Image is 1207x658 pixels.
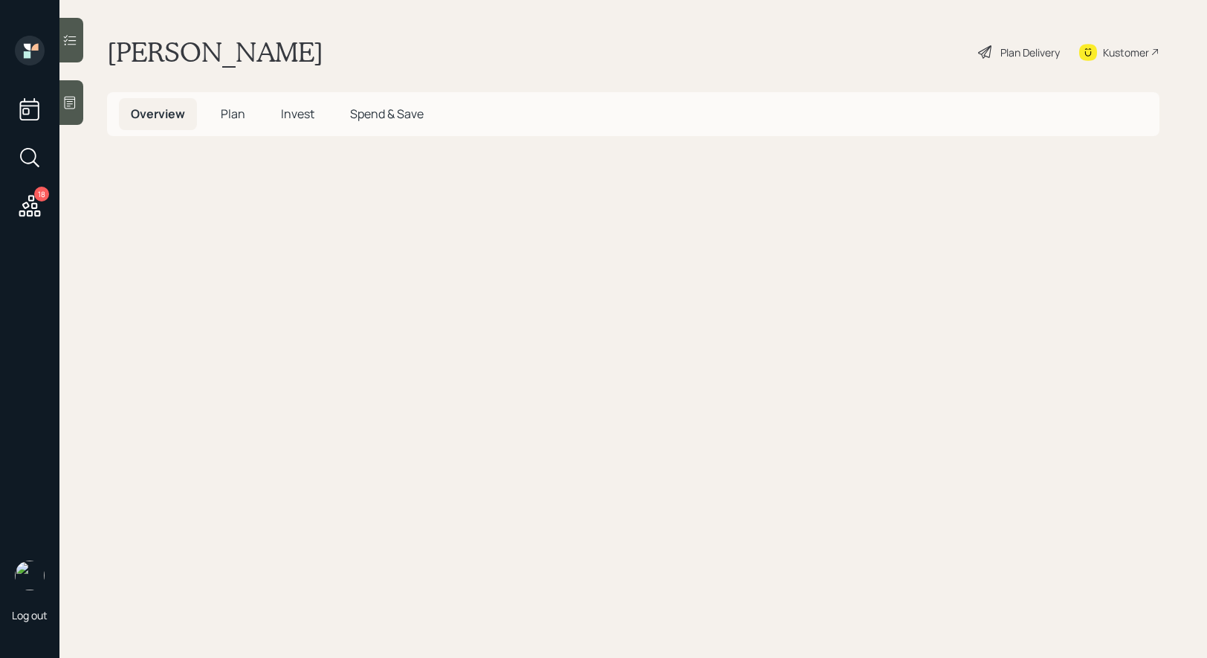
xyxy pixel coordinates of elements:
[221,106,245,122] span: Plan
[131,106,185,122] span: Overview
[34,187,49,201] div: 18
[350,106,424,122] span: Spend & Save
[281,106,314,122] span: Invest
[1000,45,1060,60] div: Plan Delivery
[12,608,48,622] div: Log out
[1103,45,1149,60] div: Kustomer
[15,561,45,590] img: treva-nostdahl-headshot.png
[107,36,323,68] h1: [PERSON_NAME]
